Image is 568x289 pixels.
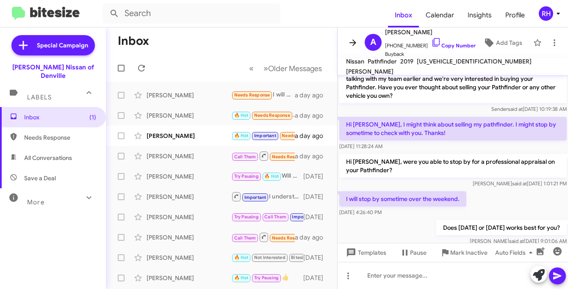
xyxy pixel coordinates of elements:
span: Try Pausing [254,275,279,281]
div: a day ago [295,91,330,99]
div: [PERSON_NAME] [147,172,231,181]
span: said at [512,180,526,187]
h1: Inbox [118,34,149,48]
div: [PERSON_NAME] [147,193,231,201]
span: [PERSON_NAME] [DATE] 9:01:06 AM [469,238,566,244]
span: Call Them [234,154,256,160]
span: Save a Deal [24,174,56,182]
span: [PHONE_NUMBER] [385,37,476,50]
div: [DATE] [303,172,330,181]
div: [DATE] [303,274,330,282]
input: Search [103,3,280,24]
span: Inbox [24,113,96,121]
span: [PERSON_NAME] [385,27,476,37]
div: Will do, see you [DATE] [231,171,303,181]
div: [PERSON_NAME] [147,111,231,120]
span: 🔥 Hot [234,275,249,281]
span: Buyback [385,50,476,58]
div: I understand, feel free to reach out should you find yourself in the market for a vehicle. [231,191,303,202]
p: Hi [PERSON_NAME], were you able to stop by for a professional appraisal on your Pathfinder? [339,154,567,178]
span: Try Pausing [234,214,259,220]
span: Try Pausing [234,173,259,179]
div: Gracias, si algo [MEDICAL_DATA] no dudes en preguntar. [231,253,303,262]
a: Calendar [419,3,461,28]
span: Needs Response [282,133,318,138]
span: (1) [89,113,96,121]
div: [PERSON_NAME] [147,91,231,99]
span: said at [509,238,524,244]
div: [PERSON_NAME] [147,152,231,160]
span: Special Campaign [37,41,88,50]
span: Pause [410,245,427,260]
span: Important [292,214,314,220]
div: Well my car is in perfect condition - go off that [231,131,295,140]
span: [US_VEHICLE_IDENTIFICATION_NUMBER] [417,58,532,65]
a: Profile [499,3,532,28]
span: Older Messages [268,64,322,73]
span: 🔥 Hot [234,255,249,260]
div: I will stop by sometime over the weekend. [231,90,295,100]
span: Needs Response [254,113,290,118]
span: 2019 [400,58,413,65]
div: a day ago [295,132,330,140]
span: A [370,36,376,49]
span: More [27,198,44,206]
span: Mark Inactive [450,245,488,260]
button: Next [258,60,327,77]
div: [DATE] [303,253,330,262]
div: [PERSON_NAME] [147,233,231,242]
span: Needs Response [272,235,308,241]
p: Hi [PERSON_NAME], I might think about selling my pathfinder. I might stop by sometime to check wi... [339,117,567,140]
span: Call Them [234,235,256,241]
button: Add Tags [476,35,529,50]
div: RH [539,6,553,21]
a: Inbox [388,3,419,28]
p: Does [DATE] or [DATE] works best for you? [436,220,566,235]
span: Needs Response [234,92,270,98]
button: Templates [338,245,393,260]
span: All Conversations [24,154,72,162]
span: Bitesize Pro-Tip! [291,255,326,260]
div: Inbound Call [231,232,295,242]
p: Hey [PERSON_NAME]! Hope you're having a great day. It's [PERSON_NAME], Sales Manager at [PERSON_N... [339,54,567,103]
span: [DATE] 4:26:40 PM [339,209,382,215]
span: Add Tags [496,35,522,50]
span: Important [254,133,276,138]
nav: Page navigation example [244,60,327,77]
span: Templates [344,245,386,260]
span: 🔥 Hot [234,113,249,118]
div: a day ago [295,111,330,120]
button: Mark Inactive [433,245,494,260]
div: Inbound Call [231,151,295,161]
button: Previous [244,60,259,77]
span: [DATE] 11:28:24 AM [339,143,382,149]
span: Needs Response [24,133,96,142]
p: I will stop by sometime over the weekend. [339,191,466,206]
div: 👍 [231,273,303,283]
div: In our way.. see you in a bit [231,110,295,120]
div: Thank you [231,212,303,222]
span: Important [244,195,266,200]
span: Auto Fields [495,245,536,260]
div: [PERSON_NAME] [147,132,231,140]
span: Sender [DATE] 10:19:38 AM [491,106,566,112]
span: Call Them [264,214,286,220]
div: a day ago [295,152,330,160]
span: Labels [27,94,52,101]
div: [DATE] [303,213,330,221]
span: said at [507,106,522,112]
div: [PERSON_NAME] [147,274,231,282]
button: Auto Fields [488,245,543,260]
span: 🔥 Hot [234,133,249,138]
span: Pathfinder [368,58,397,65]
a: Copy Number [431,42,476,49]
a: Insights [461,3,499,28]
button: Pause [393,245,433,260]
span: Nissan [346,58,364,65]
div: a day ago [295,233,330,242]
span: [PERSON_NAME] [DATE] 1:01:21 PM [472,180,566,187]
